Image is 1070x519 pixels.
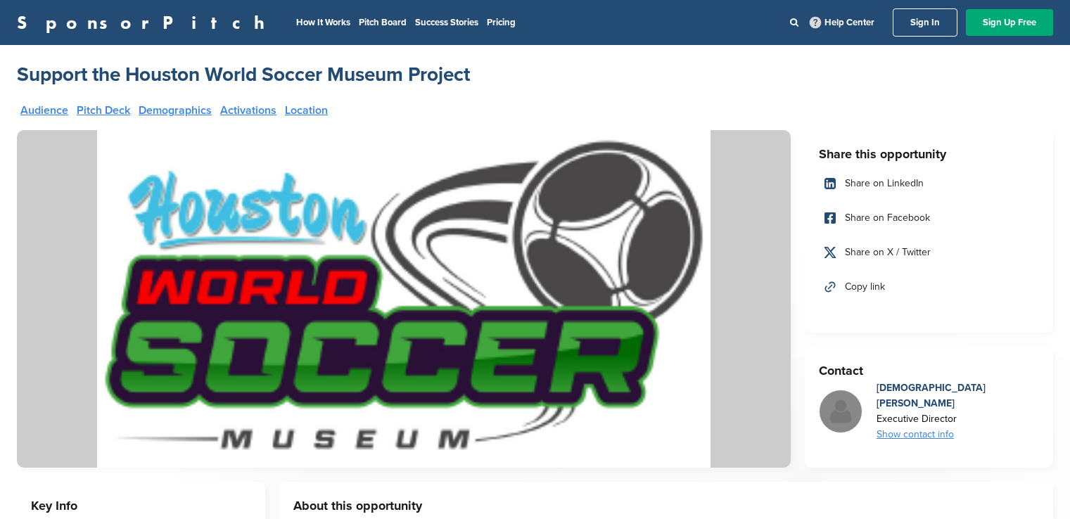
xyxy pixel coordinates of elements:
a: Sign In [893,8,957,37]
a: Success Stories [415,17,478,28]
h3: About this opportunity [293,496,1039,515]
div: [DEMOGRAPHIC_DATA][PERSON_NAME] [877,380,1039,411]
h3: Key Info [31,496,251,515]
a: SponsorPitch [17,13,274,32]
a: Audience [20,105,68,116]
a: Share on X / Twitter [819,238,1039,267]
a: Help Center [807,14,877,31]
img: Sponsorpitch & [17,130,791,468]
span: Share on X / Twitter [845,245,931,260]
a: Demographics [139,105,212,116]
a: How It Works [296,17,350,28]
a: Support the Houston World Soccer Museum Project [17,62,470,87]
span: Share on LinkedIn [845,176,924,191]
h3: Contact [819,361,1039,380]
a: Share on LinkedIn [819,169,1039,198]
a: Activations [220,105,276,116]
a: Copy link [819,272,1039,302]
a: Location [285,105,328,116]
a: Pricing [487,17,516,28]
h3: Share this opportunity [819,144,1039,164]
a: Pitch Deck [77,105,130,116]
div: Executive Director [877,411,1039,427]
a: Share on Facebook [819,203,1039,233]
a: Pitch Board [359,17,407,28]
span: Share on Facebook [845,210,930,226]
div: Show contact info [877,427,1039,442]
a: Sign Up Free [966,9,1053,36]
span: Copy link [845,279,885,295]
img: Missing [820,390,862,432]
